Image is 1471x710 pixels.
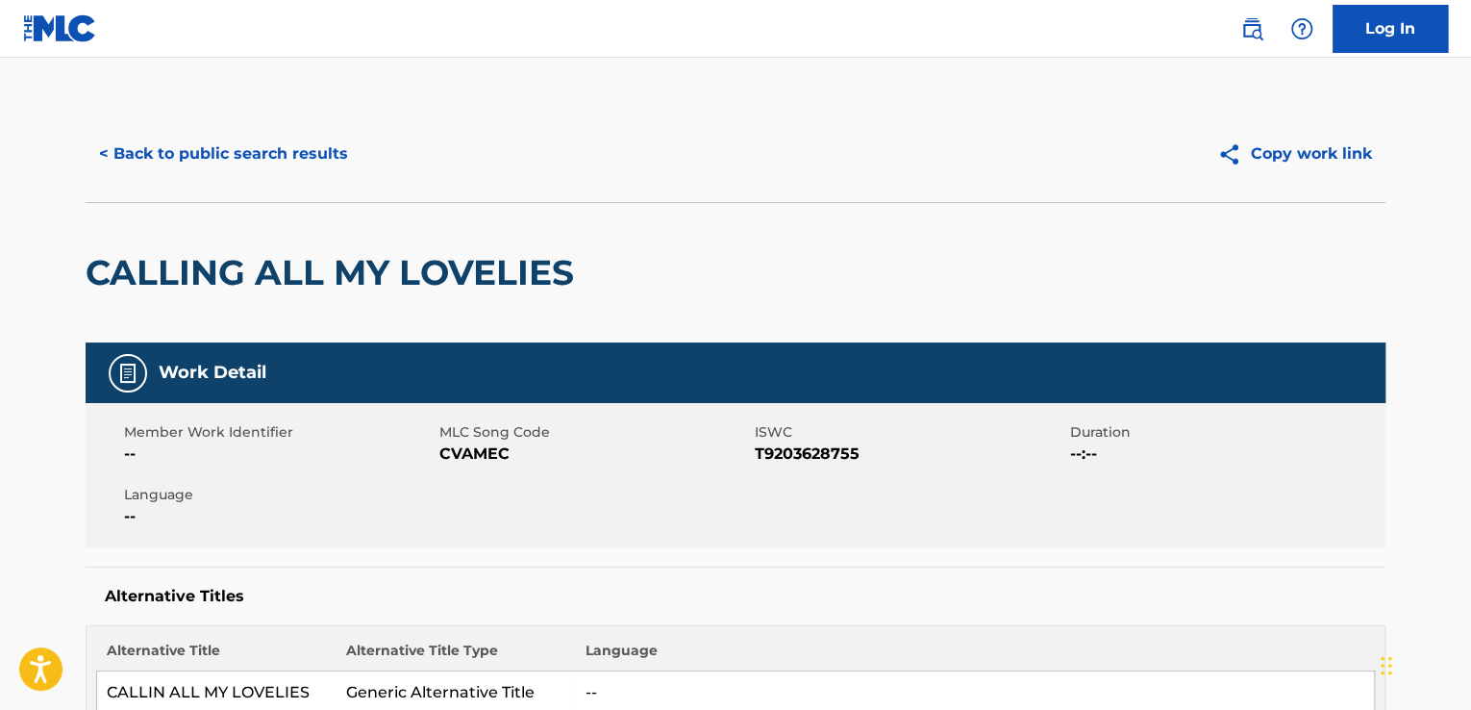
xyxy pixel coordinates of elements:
button: Copy work link [1204,130,1385,178]
img: MLC Logo [23,14,97,42]
span: Member Work Identifier [124,422,435,443]
a: Public Search [1233,10,1271,48]
img: Copy work link [1217,142,1251,166]
h5: Alternative Titles [105,587,1366,606]
iframe: Chat Widget [1375,618,1471,710]
h5: Work Detail [159,362,266,384]
a: Log In [1333,5,1448,53]
img: help [1290,17,1313,40]
button: < Back to public search results [86,130,362,178]
span: -- [124,443,435,466]
h2: CALLING ALL MY LOVELIES [86,251,584,294]
span: ISWC [755,422,1065,443]
span: Duration [1070,422,1381,443]
div: Drag [1381,637,1392,695]
th: Language [576,641,1375,672]
span: T9203628755 [755,443,1065,466]
th: Alternative Title Type [337,641,576,672]
div: Help [1283,10,1321,48]
th: Alternative Title [97,641,337,672]
span: CVAMEC [439,443,750,466]
img: search [1240,17,1263,40]
span: MLC Song Code [439,422,750,443]
img: Work Detail [116,362,139,385]
span: -- [124,505,435,528]
span: --:-- [1070,443,1381,466]
span: Language [124,485,435,505]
